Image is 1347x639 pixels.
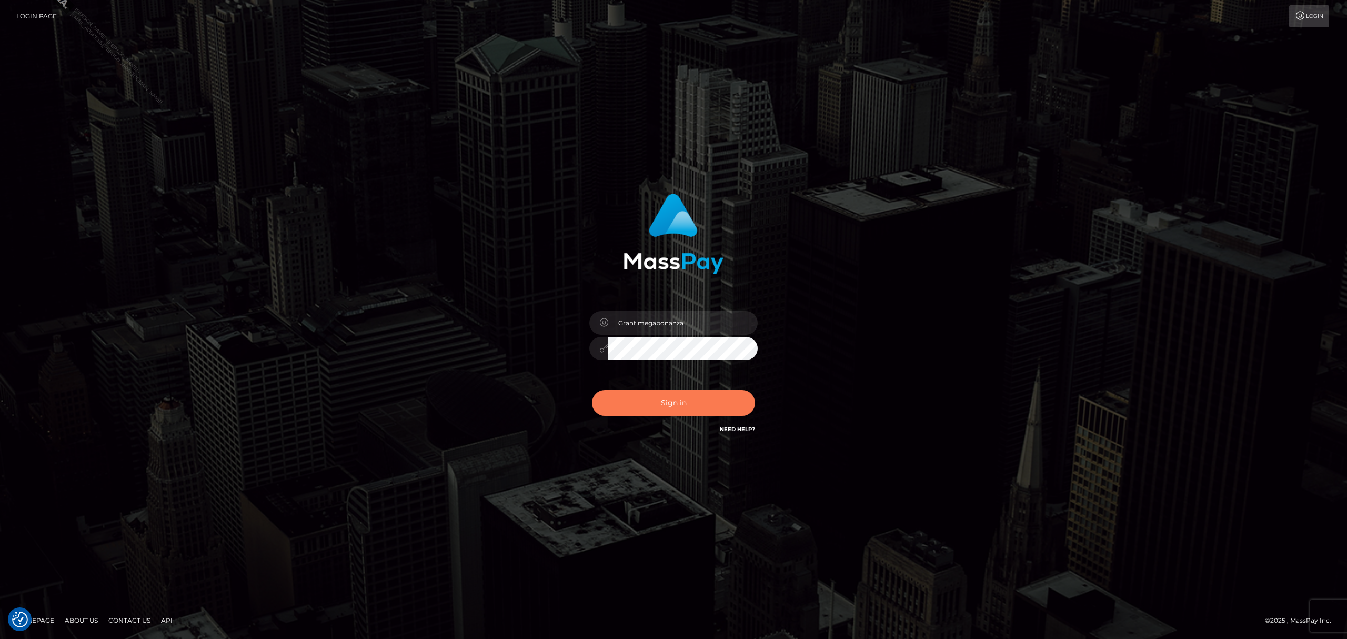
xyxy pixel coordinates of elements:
a: Homepage [12,612,58,628]
button: Sign in [592,390,755,416]
a: API [157,612,177,628]
a: Contact Us [104,612,155,628]
a: About Us [61,612,102,628]
a: Need Help? [720,426,755,433]
input: Username... [608,311,758,335]
button: Consent Preferences [12,612,28,627]
img: MassPay Login [624,194,723,274]
a: Login Page [16,5,57,27]
a: Login [1289,5,1329,27]
img: Revisit consent button [12,612,28,627]
div: © 2025 , MassPay Inc. [1265,615,1339,626]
